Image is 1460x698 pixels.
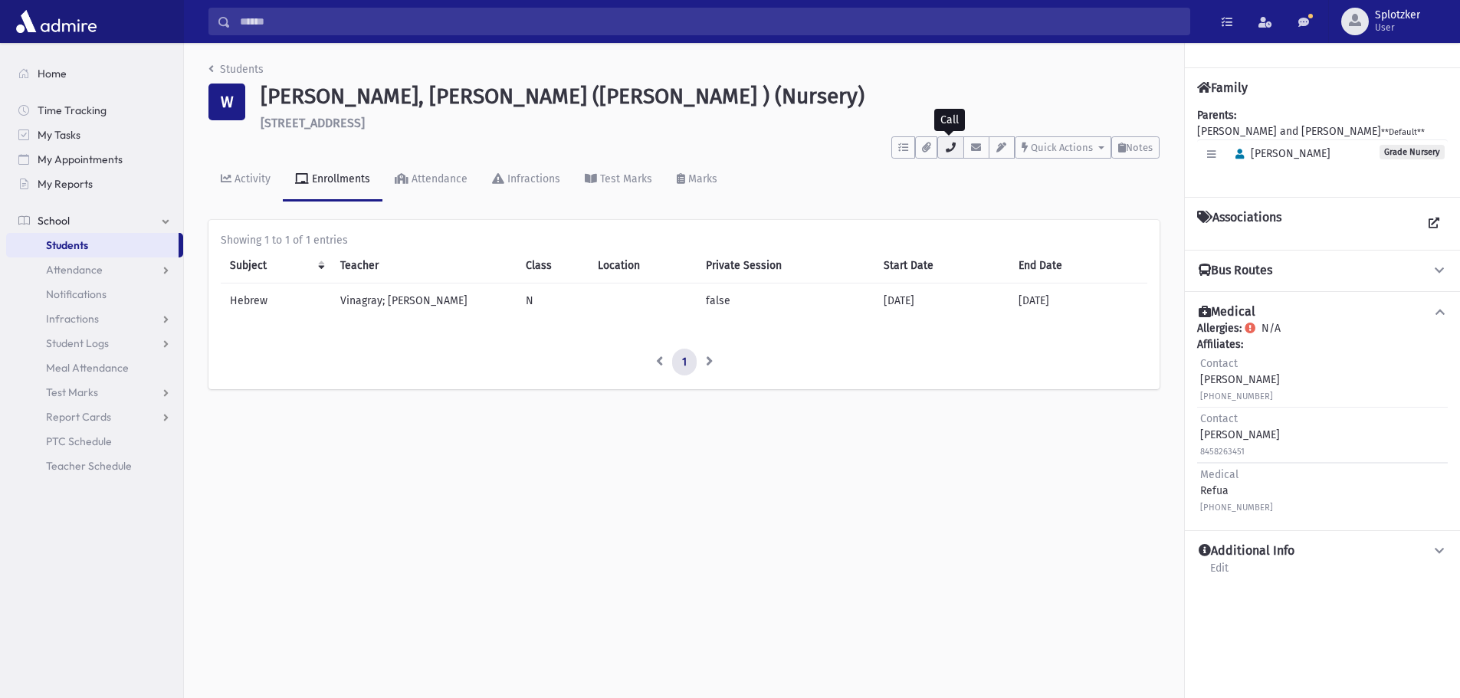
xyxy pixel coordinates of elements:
div: N/A [1197,320,1448,518]
b: Parents: [1197,109,1236,122]
div: Call [934,109,965,131]
div: Attendance [408,172,468,185]
span: Time Tracking [38,103,107,117]
a: Test Marks [573,159,664,202]
span: Infractions [46,312,99,326]
div: Infractions [504,172,560,185]
th: End Date [1009,248,1147,283]
a: PTC Schedule [6,429,183,454]
a: My Reports [6,172,183,196]
th: Private Session [697,248,874,283]
h4: Medical [1199,304,1255,320]
th: Subject [221,248,331,283]
span: User [1375,21,1420,34]
a: Attendance [382,159,480,202]
th: Start Date [874,248,1009,283]
div: [PERSON_NAME] and [PERSON_NAME] [1197,107,1448,185]
span: Students [46,238,88,252]
span: [PERSON_NAME] [1229,147,1330,160]
div: Marks [685,172,717,185]
b: Affiliates: [1197,338,1243,351]
div: Activity [231,172,271,185]
div: [PERSON_NAME] [1200,411,1280,459]
span: Notes [1126,142,1153,153]
span: Grade Nursery [1380,145,1445,159]
a: Students [6,233,179,257]
span: My Tasks [38,128,80,142]
td: Vinagray; [PERSON_NAME] [331,283,517,318]
td: [DATE] [1009,283,1147,318]
span: Contact [1200,357,1238,370]
div: Enrollments [309,172,370,185]
a: Teacher Schedule [6,454,183,478]
span: Medical [1200,468,1239,481]
div: [PERSON_NAME] [1200,356,1280,404]
a: Infractions [480,159,573,202]
span: Splotzker [1375,9,1420,21]
a: Home [6,61,183,86]
span: PTC Schedule [46,434,112,448]
a: Test Marks [6,380,183,405]
a: Student Logs [6,331,183,356]
td: [DATE] [874,283,1009,318]
div: Refua [1200,467,1273,515]
button: Additional Info [1197,543,1448,559]
th: Location [589,248,697,283]
a: Marks [664,159,730,202]
a: Notifications [6,282,183,306]
button: Notes [1111,136,1160,159]
span: School [38,214,70,228]
a: My Tasks [6,123,183,147]
small: 8458263451 [1200,447,1245,457]
td: N [517,283,588,318]
h1: [PERSON_NAME], [PERSON_NAME] ([PERSON_NAME] ) (Nursery) [261,84,1160,110]
span: Test Marks [46,385,98,399]
nav: breadcrumb [208,61,264,84]
small: [PHONE_NUMBER] [1200,503,1273,513]
a: 1 [672,349,697,376]
input: Search [231,8,1189,35]
a: Infractions [6,306,183,331]
span: Attendance [46,263,103,277]
h4: Family [1197,80,1248,95]
a: Activity [208,159,283,202]
span: Student Logs [46,336,109,350]
button: Medical [1197,304,1448,320]
span: Meal Attendance [46,361,129,375]
th: Teacher [331,248,517,283]
span: Quick Actions [1031,142,1093,153]
a: View all Associations [1420,210,1448,238]
div: Showing 1 to 1 of 1 entries [221,232,1147,248]
b: Allergies: [1197,322,1242,335]
h4: Bus Routes [1199,263,1272,279]
th: Class [517,248,588,283]
a: My Appointments [6,147,183,172]
h4: Associations [1197,210,1281,238]
h6: [STREET_ADDRESS] [261,116,1160,130]
td: false [697,283,874,318]
img: AdmirePro [12,6,100,37]
a: Time Tracking [6,98,183,123]
a: School [6,208,183,233]
span: My Reports [38,177,93,191]
a: Attendance [6,257,183,282]
div: W [208,84,245,120]
span: Contact [1200,412,1238,425]
span: Home [38,67,67,80]
button: Quick Actions [1015,136,1111,159]
div: Test Marks [597,172,652,185]
button: Bus Routes [1197,263,1448,279]
a: Enrollments [283,159,382,202]
a: Edit [1209,559,1229,587]
span: Report Cards [46,410,111,424]
td: Hebrew [221,283,331,318]
a: Meal Attendance [6,356,183,380]
h4: Additional Info [1199,543,1294,559]
a: Report Cards [6,405,183,429]
small: [PHONE_NUMBER] [1200,392,1273,401]
span: Teacher Schedule [46,459,132,473]
span: Notifications [46,287,107,301]
span: My Appointments [38,152,123,166]
a: Students [208,63,264,76]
